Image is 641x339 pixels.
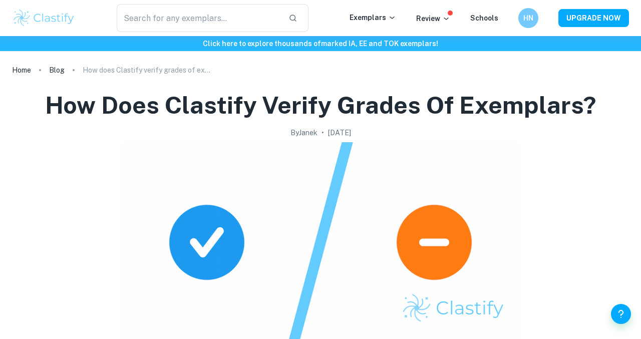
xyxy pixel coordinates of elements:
[350,12,396,23] p: Exemplars
[518,8,538,28] button: HN
[322,127,324,138] p: •
[83,65,213,76] p: How does Clastify verify grades of exemplars?
[2,38,639,49] h6: Click here to explore thousands of marked IA, EE and TOK exemplars !
[117,4,280,32] input: Search for any exemplars...
[49,63,65,77] a: Blog
[416,13,450,24] p: Review
[611,304,631,324] button: Help and Feedback
[45,89,596,121] h1: How does Clastify verify grades of exemplars?
[12,63,31,77] a: Home
[328,127,351,138] h2: [DATE]
[558,9,629,27] button: UPGRADE NOW
[12,8,76,28] img: Clastify logo
[523,13,534,24] h6: HN
[470,14,498,22] a: Schools
[290,127,317,138] h2: By Janek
